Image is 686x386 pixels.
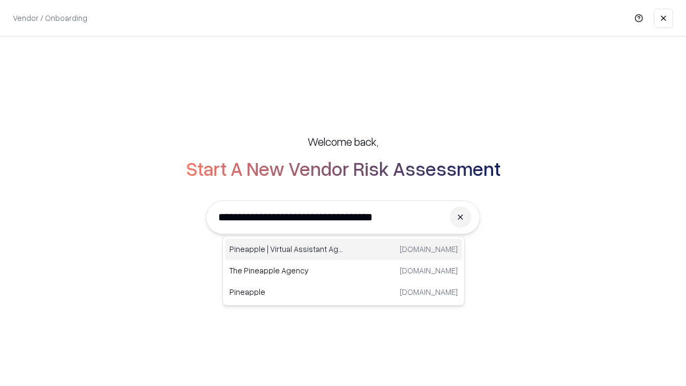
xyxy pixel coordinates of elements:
[229,286,344,298] p: Pineapple
[13,12,87,24] p: Vendor / Onboarding
[229,265,344,276] p: The Pineapple Agency
[400,286,458,298] p: [DOMAIN_NAME]
[229,243,344,255] p: Pineapple | Virtual Assistant Agency
[400,243,458,255] p: [DOMAIN_NAME]
[308,134,378,149] h5: Welcome back,
[400,265,458,276] p: [DOMAIN_NAME]
[222,236,465,306] div: Suggestions
[186,158,501,179] h2: Start A New Vendor Risk Assessment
